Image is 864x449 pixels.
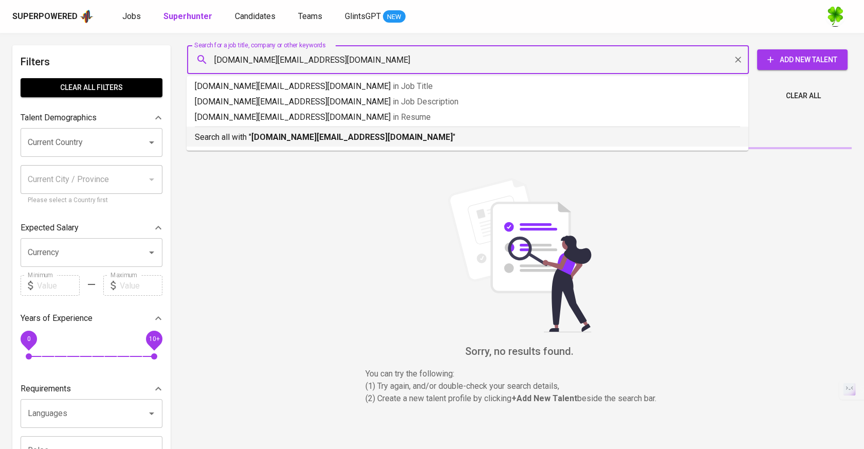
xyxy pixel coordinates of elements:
button: Add New Talent [757,49,848,70]
span: Clear All filters [29,81,154,94]
p: [DOMAIN_NAME][EMAIL_ADDRESS][DOMAIN_NAME] [195,80,740,93]
p: Expected Salary [21,222,79,234]
button: Open [144,245,159,260]
span: 10+ [149,335,159,343]
button: Clear [731,52,745,67]
button: Open [144,406,159,421]
b: Superhunter [163,11,212,21]
p: Talent Demographics [21,112,97,124]
p: Requirements [21,383,71,395]
button: Open [144,135,159,150]
p: [DOMAIN_NAME][EMAIL_ADDRESS][DOMAIN_NAME] [195,96,740,108]
a: Jobs [122,10,143,23]
input: Value [37,275,80,296]
img: f9493b8c-82b8-4f41-8722-f5d69bb1b761.jpg [825,6,845,27]
span: in Job Title [393,81,433,91]
span: GlintsGPT [345,11,381,21]
img: file_searching.svg [443,178,597,332]
p: You can try the following : [365,368,674,380]
b: + Add New Talent [511,393,577,403]
div: Requirements [21,379,162,399]
span: NEW [383,12,406,22]
span: in Resume [393,112,431,122]
h6: Sorry, no results found. [187,343,852,360]
span: in Job Description [393,97,458,106]
span: Jobs [122,11,141,21]
img: app logo [80,9,94,24]
h6: Filters [21,53,162,70]
b: [DOMAIN_NAME][EMAIL_ADDRESS][DOMAIN_NAME] [251,132,453,142]
p: Search all with " " [195,131,740,143]
button: Clear All filters [21,78,162,97]
p: [DOMAIN_NAME][EMAIL_ADDRESS][DOMAIN_NAME] [195,111,740,123]
span: Candidates [235,11,275,21]
input: Value [120,275,162,296]
p: Please select a Country first [28,195,155,206]
span: Add New Talent [765,53,839,66]
p: Years of Experience [21,312,93,325]
div: Talent Demographics [21,107,162,128]
div: Years of Experience [21,308,162,329]
span: Clear All [786,89,821,102]
p: (1) Try again, and/or double-check your search details, [365,380,674,392]
span: Teams [298,11,322,21]
a: Superhunter [163,10,214,23]
a: Superpoweredapp logo [12,9,94,24]
a: Teams [298,10,324,23]
p: (2) Create a new talent profile by clicking beside the search bar. [365,392,674,405]
a: GlintsGPT NEW [345,10,406,23]
span: 0 [27,335,30,343]
div: Expected Salary [21,218,162,238]
a: Candidates [235,10,278,23]
div: Superpowered [12,11,78,23]
button: Clear All [782,86,825,105]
